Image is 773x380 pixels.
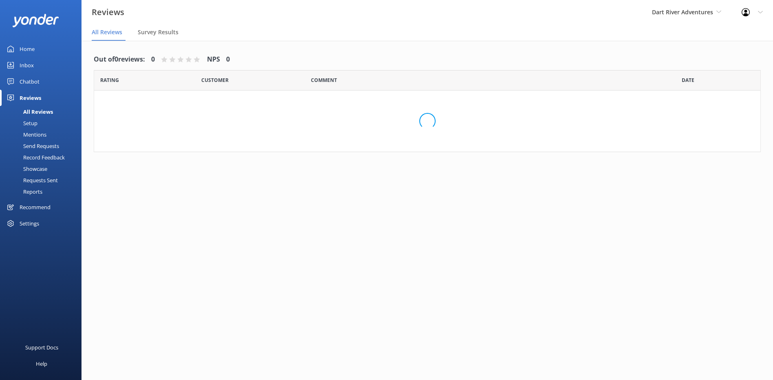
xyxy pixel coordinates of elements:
a: Send Requests [5,140,81,152]
a: Requests Sent [5,175,81,186]
div: Inbox [20,57,34,73]
span: All Reviews [92,28,122,36]
h4: 0 [226,54,230,65]
div: Home [20,41,35,57]
div: Send Requests [5,140,59,152]
h3: Reviews [92,6,124,19]
div: Reviews [20,90,41,106]
h4: 0 [151,54,155,65]
div: All Reviews [5,106,53,117]
div: Reports [5,186,42,197]
h4: NPS [207,54,220,65]
span: Survey Results [138,28,178,36]
span: Dart River Adventures [652,8,713,16]
div: Setup [5,117,37,129]
div: Settings [20,215,39,232]
div: Recommend [20,199,51,215]
div: Showcase [5,163,47,175]
a: Reports [5,186,81,197]
a: Setup [5,117,81,129]
div: Requests Sent [5,175,58,186]
span: Date [100,76,119,84]
a: All Reviews [5,106,81,117]
span: Date [201,76,229,84]
span: Question [311,76,337,84]
a: Mentions [5,129,81,140]
div: Record Feedback [5,152,65,163]
a: Showcase [5,163,81,175]
div: Chatbot [20,73,40,90]
div: Support Docs [25,339,58,356]
a: Record Feedback [5,152,81,163]
div: Help [36,356,47,372]
div: Mentions [5,129,46,140]
span: Date [682,76,694,84]
img: yonder-white-logo.png [12,14,59,27]
h4: Out of 0 reviews: [94,54,145,65]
